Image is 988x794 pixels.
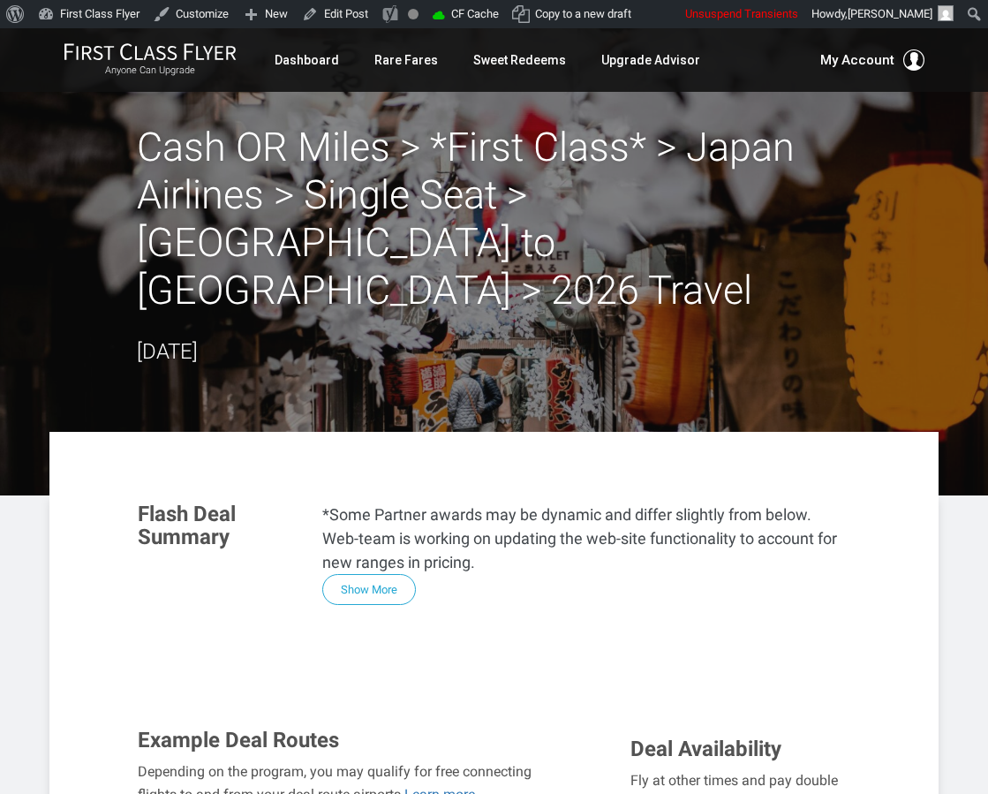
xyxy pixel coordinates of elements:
[820,49,924,71] button: My Account
[322,503,850,574] p: *Some Partner awards may be dynamic and differ slightly from below. Web-team is working on updati...
[848,7,932,20] span: [PERSON_NAME]
[839,741,970,785] iframe: Opens a widget where you can find more information
[138,503,296,549] h3: Flash Deal Summary
[64,42,237,61] img: First Class Flyer
[601,44,700,76] a: Upgrade Advisor
[64,64,237,77] small: Anyone Can Upgrade
[137,124,896,314] h2: Cash OR Miles > *First Class* > Japan Airlines > Single Seat > [GEOGRAPHIC_DATA] to [GEOGRAPHIC_D...
[322,574,416,605] button: Show More
[473,44,566,76] a: Sweet Redeems
[374,44,438,76] a: Rare Fares
[630,737,781,761] span: Deal Availability
[820,49,894,71] span: My Account
[275,44,339,76] a: Dashboard
[137,339,198,364] time: [DATE]
[64,42,237,78] a: First Class FlyerAnyone Can Upgrade
[685,7,798,20] span: Unsuspend Transients
[138,728,339,752] span: Example Deal Routes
